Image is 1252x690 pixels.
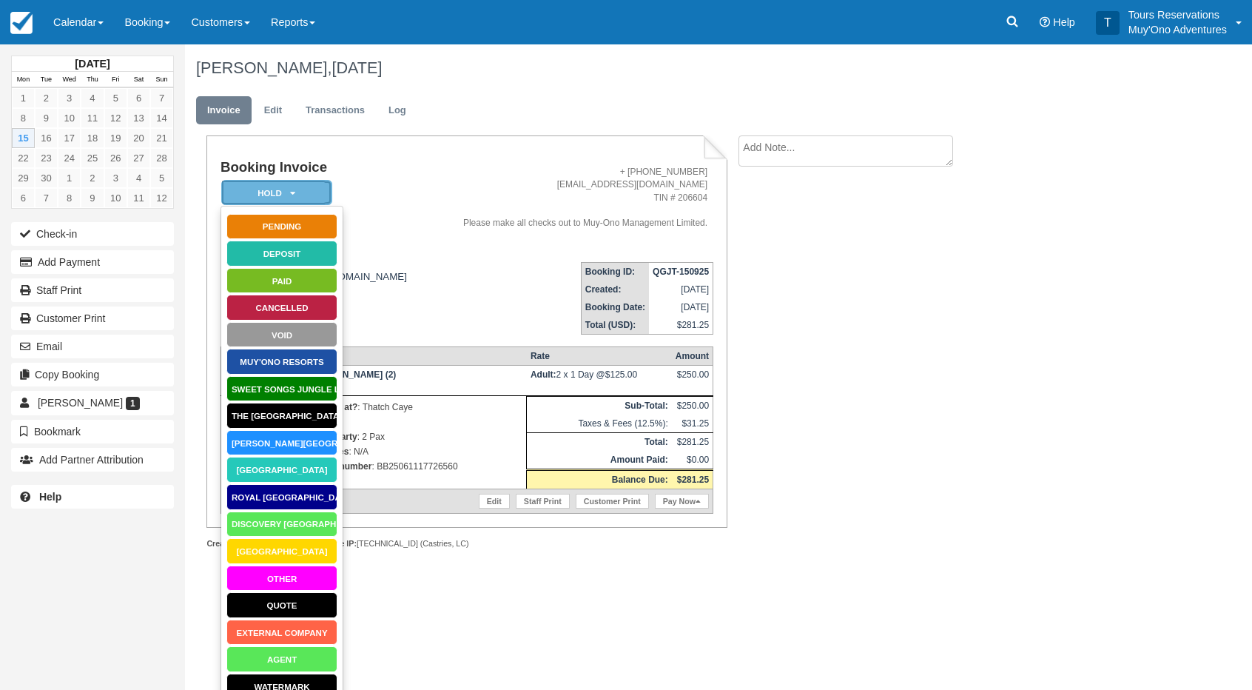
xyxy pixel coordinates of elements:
[221,179,327,207] a: HOLD
[225,459,522,474] p: : BB25061117726560
[226,592,337,618] a: Quote
[150,188,173,208] a: 12
[226,566,337,592] a: Other
[516,494,570,509] a: Staff Print
[127,188,150,208] a: 11
[58,72,81,88] th: Wed
[12,128,35,148] a: 15
[226,349,337,375] a: Muy'Ono Resorts
[226,484,337,510] a: Royal [GEOGRAPHIC_DATA]
[11,485,174,509] a: Help
[677,475,709,485] strong: $281.25
[58,148,81,168] a: 24
[127,108,150,128] a: 13
[226,214,337,240] a: Pending
[649,281,713,298] td: [DATE]
[226,538,337,564] a: [GEOGRAPHIC_DATA]
[331,58,382,77] span: [DATE]
[39,491,61,503] b: Help
[221,346,526,365] th: Item
[11,420,174,443] button: Bookmark
[226,241,337,267] a: Deposit
[226,430,337,456] a: [PERSON_NAME][GEOGRAPHIC_DATA]
[38,397,123,409] span: [PERSON_NAME]
[127,128,150,148] a: 20
[81,108,104,128] a: 11
[11,222,174,246] button: Check-in
[12,72,35,88] th: Mon
[12,168,35,188] a: 29
[225,415,522,429] p: : an
[649,316,713,335] td: $281.25
[1128,22,1227,37] p: Muy'Ono Adventures
[150,72,173,88] th: Sun
[104,72,127,88] th: Fri
[81,188,104,208] a: 9
[1128,7,1227,22] p: Tours Reservations
[226,403,337,429] a: The [GEOGRAPHIC_DATA]
[35,168,58,188] a: 30
[653,267,709,277] strong: QGJT-150925
[58,188,81,208] a: 8
[527,396,672,415] th: Sub-Total:
[655,494,709,509] a: Pay Now
[11,250,174,274] button: Add Payment
[672,396,713,415] td: $250.00
[196,59,1113,77] h1: [PERSON_NAME],
[226,620,337,646] a: External Company
[150,128,173,148] a: 21
[12,108,35,128] a: 8
[58,108,81,128] a: 10
[127,72,150,88] th: Sat
[576,494,649,509] a: Customer Print
[225,400,522,415] p: : Thatch Caye
[221,365,526,395] td: [DATE]
[605,369,637,380] span: $125.00
[150,88,173,108] a: 7
[35,188,58,208] a: 7
[527,432,672,451] th: Total:
[11,335,174,358] button: Email
[104,108,127,128] a: 12
[127,168,150,188] a: 4
[11,307,174,330] a: Customer Print
[196,96,252,125] a: Invoice
[221,160,428,175] h1: Booking Invoice
[672,415,713,433] td: $31.25
[649,298,713,316] td: [DATE]
[81,148,104,168] a: 25
[58,88,81,108] a: 3
[527,469,672,489] th: Balance Due:
[104,148,127,168] a: 26
[479,494,510,509] a: Edit
[11,391,174,415] a: [PERSON_NAME] 1
[226,295,337,321] a: Cancelled
[676,369,709,392] div: $250.00
[104,188,127,208] a: 10
[104,168,127,188] a: 3
[11,278,174,302] a: Staff Print
[531,369,556,380] strong: Adult
[127,88,150,108] a: 6
[206,539,250,548] strong: Created by:
[104,88,127,108] a: 5
[225,444,522,459] p: : N/A
[672,451,713,470] td: $0.00
[150,108,173,128] a: 14
[35,72,58,88] th: Tue
[226,268,337,294] a: Paid
[104,128,127,148] a: 19
[10,12,33,34] img: checkfront-main-nav-mini-logo.png
[1053,16,1075,28] span: Help
[226,646,337,672] a: AGENT
[295,96,376,125] a: Transactions
[672,346,713,365] th: Amount
[81,168,104,188] a: 2
[12,188,35,208] a: 6
[581,298,649,316] th: Booking Date:
[226,512,337,537] a: Discovery [GEOGRAPHIC_DATA]
[527,451,672,470] th: Amount Paid:
[221,180,332,206] em: HOLD
[58,128,81,148] a: 17
[12,148,35,168] a: 22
